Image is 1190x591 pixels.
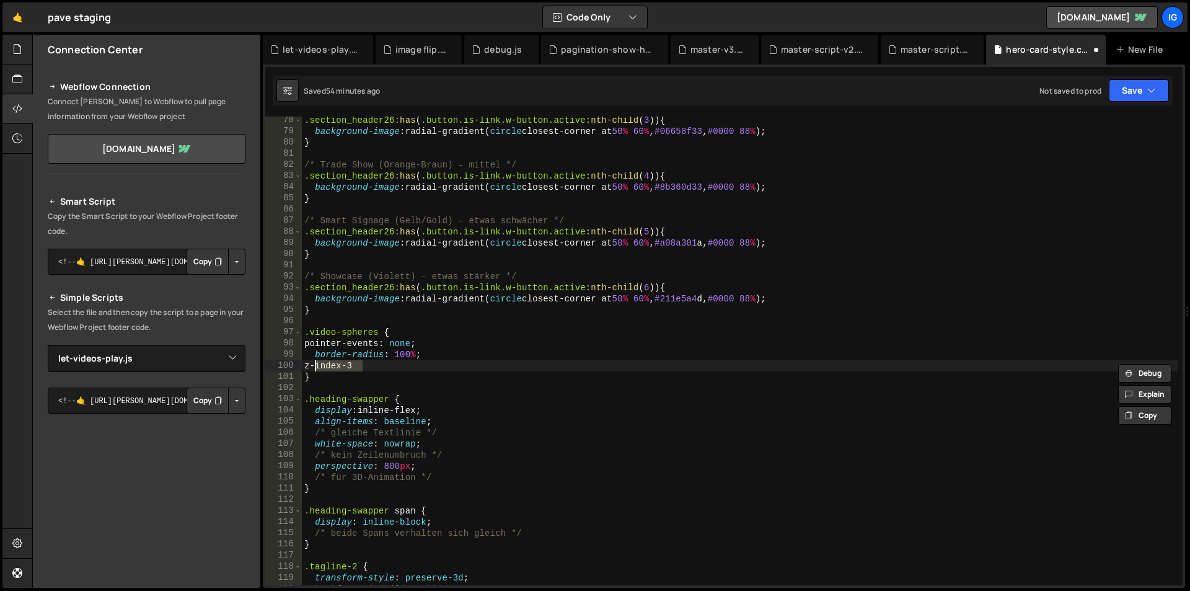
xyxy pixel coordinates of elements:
[265,193,302,204] div: 85
[265,371,302,383] div: 101
[265,171,302,182] div: 83
[265,383,302,394] div: 102
[48,43,143,56] h2: Connection Center
[265,550,302,561] div: 117
[1118,385,1171,404] button: Explain
[265,505,302,517] div: 113
[1006,43,1091,56] div: hero-card-style.css
[48,305,245,335] p: Select the file and then copy the script to a page in your Webflow Project footer code.
[265,260,302,271] div: 91
[304,86,380,96] div: Saved
[1109,79,1169,102] button: Save
[265,405,302,416] div: 104
[1118,406,1171,425] button: Copy
[781,43,863,56] div: master-script-v2.js
[1046,6,1158,29] a: [DOMAIN_NAME]
[48,194,245,209] h2: Smart Script
[187,388,245,414] div: Button group with nested dropdown
[48,290,245,305] h2: Simple Scripts
[561,43,653,56] div: pagination-show-hide.js
[265,282,302,293] div: 93
[265,539,302,550] div: 116
[265,215,302,226] div: 87
[265,137,302,148] div: 80
[265,338,302,349] div: 98
[1118,364,1171,383] button: Debug
[265,438,302,450] div: 107
[326,86,380,96] div: 54 minutes ago
[48,79,245,94] h2: Webflow Connection
[265,394,302,405] div: 103
[265,249,302,260] div: 90
[543,6,647,29] button: Code Only
[265,238,302,249] div: 89
[265,517,302,528] div: 114
[265,450,302,461] div: 108
[265,159,302,171] div: 82
[265,416,302,427] div: 105
[265,327,302,338] div: 97
[265,483,302,494] div: 111
[265,427,302,438] div: 106
[265,561,302,572] div: 118
[48,134,245,164] a: [DOMAIN_NAME]
[48,249,245,275] textarea: <!--🤙 [URL][PERSON_NAME][DOMAIN_NAME]> <script>document.addEventListener("DOMContentLoaded", func...
[265,316,302,327] div: 96
[484,43,522,56] div: debug.js
[265,360,302,371] div: 100
[395,43,447,56] div: image flip.js
[901,43,969,56] div: master-script.js
[690,43,744,56] div: master-v3.js
[265,528,302,539] div: 115
[265,182,302,193] div: 84
[48,10,111,25] div: pave staging
[187,388,229,414] button: Copy
[265,204,302,215] div: 86
[265,271,302,282] div: 92
[265,472,302,483] div: 110
[1161,6,1184,29] a: ig
[2,2,33,32] a: 🤙
[265,349,302,360] div: 99
[265,494,302,505] div: 112
[48,388,245,414] textarea: <!--🤙 [URL][PERSON_NAME][DOMAIN_NAME]> <script>document.addEventListener("DOMContentLoaded", func...
[48,434,247,546] iframe: YouTube video player
[265,226,302,238] div: 88
[1116,43,1168,56] div: New File
[265,126,302,137] div: 79
[265,115,302,126] div: 78
[265,148,302,159] div: 81
[48,209,245,239] p: Copy the Smart Script to your Webflow Project footer code.
[265,461,302,472] div: 109
[283,43,358,56] div: let-videos-play.js
[1039,86,1101,96] div: Not saved to prod
[265,293,302,304] div: 94
[48,94,245,124] p: Connect [PERSON_NAME] to Webflow to pull page information from your Webflow project
[265,572,302,584] div: 119
[187,249,229,275] button: Copy
[265,304,302,316] div: 95
[187,249,245,275] div: Button group with nested dropdown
